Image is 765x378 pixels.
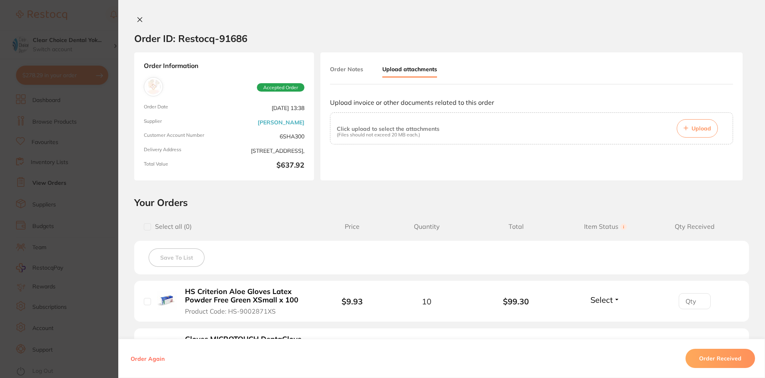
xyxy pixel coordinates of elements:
h2: Your Orders [134,196,749,208]
span: Select all ( 0 ) [151,223,192,230]
h2: Order ID: Restocq- 91686 [134,32,247,44]
button: Order Again [128,355,167,362]
span: Supplier [144,118,221,126]
span: Customer Account Number [144,132,221,140]
span: Item Status [561,223,650,230]
b: HS Criterion Aloe Gloves Latex Powder Free Green XSmall x 100 [185,288,308,304]
span: [STREET_ADDRESS], [227,147,304,155]
p: Click upload to select the attachments [337,126,439,132]
button: Select [588,295,622,305]
span: Qty Received [650,223,739,230]
b: Gloves MICROTOUCH DentaGlove Latex Powder Free Medium x 100 [185,335,308,352]
span: 10 [422,297,431,306]
img: HS Criterion Aloe Gloves Latex Powder Free Green XSmall x 100 [157,291,177,310]
button: Upload attachments [382,62,437,78]
img: Henry Schein Halas [146,79,161,94]
span: [DATE] 13:38 [227,104,304,112]
span: 6SHA300 [227,132,304,140]
span: Delivery Address [144,147,221,155]
span: Total [471,223,561,230]
a: [PERSON_NAME] [258,119,304,126]
strong: Order Information [144,62,304,71]
b: $637.92 [227,161,304,171]
span: Total Value [144,161,221,171]
button: HS Criterion Aloe Gloves Latex Powder Free Green XSmall x 100 Product Code: HS-9002871XS [183,287,311,315]
button: Save To List [149,248,205,267]
span: Accepted Order [257,83,304,92]
img: Gloves MICROTOUCH DentaGlove Latex Powder Free Medium x 100 [157,338,177,358]
span: Order Date [144,104,221,112]
input: Qty [679,293,711,309]
span: Upload [691,125,711,132]
button: Order Notes [330,62,363,76]
p: (Files should not exceed 20 MB each.) [337,132,439,138]
button: Upload [677,119,718,138]
span: Quantity [382,223,471,230]
button: Gloves MICROTOUCH DentaGlove Latex Powder Free Medium x 100 Product Code: AN-4655 [183,335,311,363]
b: $9.93 [342,296,363,306]
button: Order Received [686,349,755,368]
span: Product Code: HS-9002871XS [185,308,276,315]
span: Price [322,223,382,230]
p: Upload invoice or other documents related to this order [330,99,733,106]
b: $99.30 [471,297,561,306]
span: Select [590,295,613,305]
